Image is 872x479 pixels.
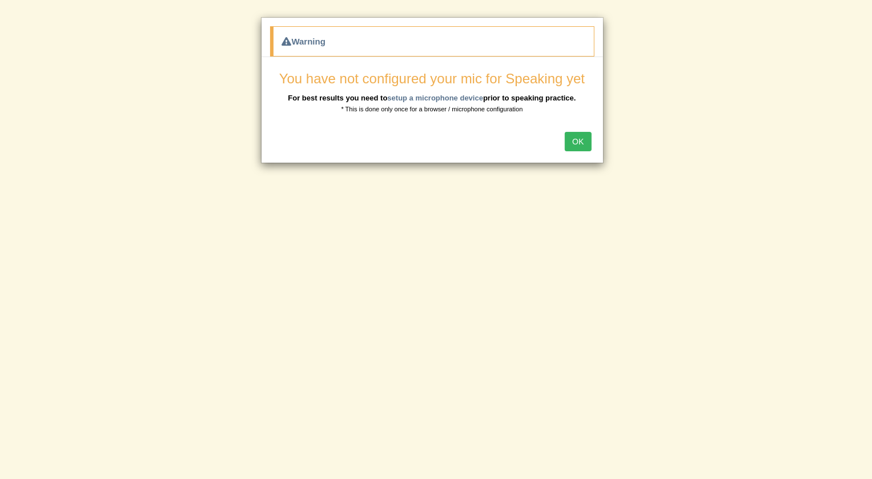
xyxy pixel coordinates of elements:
[387,94,483,102] a: setup a microphone device
[288,94,576,102] b: For best results you need to prior to speaking practice.
[270,26,594,57] div: Warning
[341,106,523,112] small: * This is done only once for a browser / microphone configuration
[565,132,591,151] button: OK
[279,71,585,86] span: You have not configured your mic for Speaking yet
